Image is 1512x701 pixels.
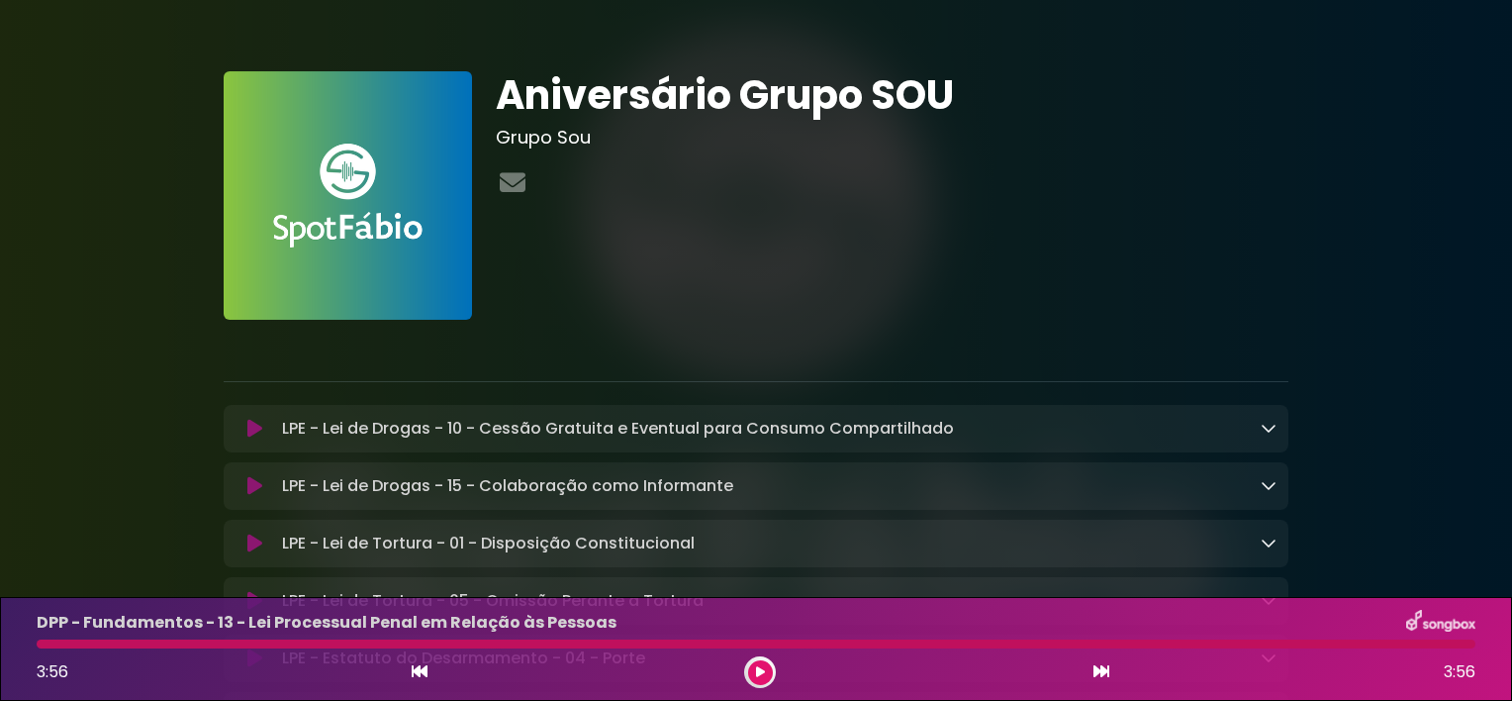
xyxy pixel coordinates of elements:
span: 3:56 [1444,660,1475,684]
span: 3:56 [37,660,68,683]
p: LPE - Lei de Tortura - 05 - Omissão Perante a Tortura [282,589,704,613]
p: DPP - Fundamentos - 13 - Lei Processual Penal em Relação às Pessoas [37,611,616,635]
h1: Aniversário Grupo SOU [496,71,1288,119]
img: FAnVhLgaRSStWruMDZa6 [224,71,472,320]
p: LPE - Lei de Drogas - 10 - Cessão Gratuita e Eventual para Consumo Compartilhado [282,417,954,441]
p: LPE - Lei de Drogas - 15 - Colaboração como Informante [282,474,733,498]
img: songbox-logo-white.png [1406,610,1475,636]
h3: Grupo Sou [496,127,1288,149]
p: LPE - Lei de Tortura - 01 - Disposição Constitucional [282,532,695,555]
